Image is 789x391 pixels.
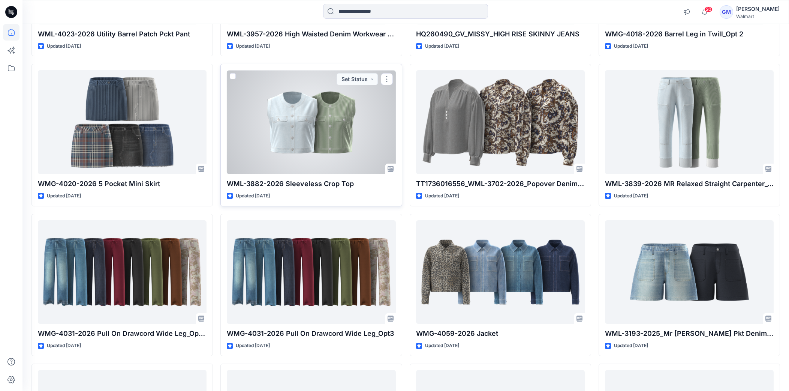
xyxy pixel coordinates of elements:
p: Updated [DATE] [425,192,459,200]
p: WML-4023-2026 Utility Barrel Patch Pckt Pant [38,29,207,39]
p: WMG-4031-2026 Pull On Drawcord Wide Leg_Opt3 [227,328,395,339]
p: HQ260490_GV_MISSY_HIGH RISE SKINNY JEANS [416,29,585,39]
p: Updated [DATE] [236,192,270,200]
p: Updated [DATE] [236,342,270,350]
p: Updated [DATE] [47,192,81,200]
p: WMG-4031-2026 Pull On Drawcord Wide Leg_Opt3_Cost Opt [38,328,207,339]
p: Updated [DATE] [47,42,81,50]
p: Updated [DATE] [425,42,459,50]
p: WML-3839-2026 MR Relaxed Straight Carpenter_Cost Opt [605,179,774,189]
p: WMG-4020-2026 5 Pocket Mini Skirt [38,179,207,189]
p: Updated [DATE] [425,342,459,350]
p: Updated [DATE] [614,342,648,350]
p: WML-3882-2026 Sleeveless Crop Top [227,179,395,189]
a: WMG-4020-2026 5 Pocket Mini Skirt [38,70,207,174]
p: WML-3193-2025_Mr [PERSON_NAME] Pkt Denim Short [605,328,774,339]
a: WMG-4059-2026 Jacket [416,220,585,324]
a: WML-3882-2026 Sleeveless Crop Top [227,70,395,174]
a: WMG-4031-2026 Pull On Drawcord Wide Leg_Opt3_Cost Opt [38,220,207,324]
div: [PERSON_NAME] [736,5,780,14]
p: WML-3957-2026 High Waisted Denim Workwear Jeans [227,29,395,39]
p: WMG-4018-2026 Barrel Leg in Twill_Opt 2 [605,29,774,39]
a: TT1736016556_WML-3702-2026_Popover Denim Blouse [416,70,585,174]
p: Updated [DATE] [614,192,648,200]
a: WML-3839-2026 MR Relaxed Straight Carpenter_Cost Opt [605,70,774,174]
a: WMG-4031-2026 Pull On Drawcord Wide Leg_Opt3 [227,220,395,324]
p: Updated [DATE] [236,42,270,50]
p: Updated [DATE] [614,42,648,50]
p: WMG-4059-2026 Jacket [416,328,585,339]
a: WML-3193-2025_Mr Patch Pkt Denim Short [605,220,774,324]
div: GM [720,5,733,19]
span: 20 [704,6,713,12]
p: TT1736016556_WML-3702-2026_Popover Denim Blouse [416,179,585,189]
div: Walmart [736,14,780,19]
p: Updated [DATE] [47,342,81,350]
